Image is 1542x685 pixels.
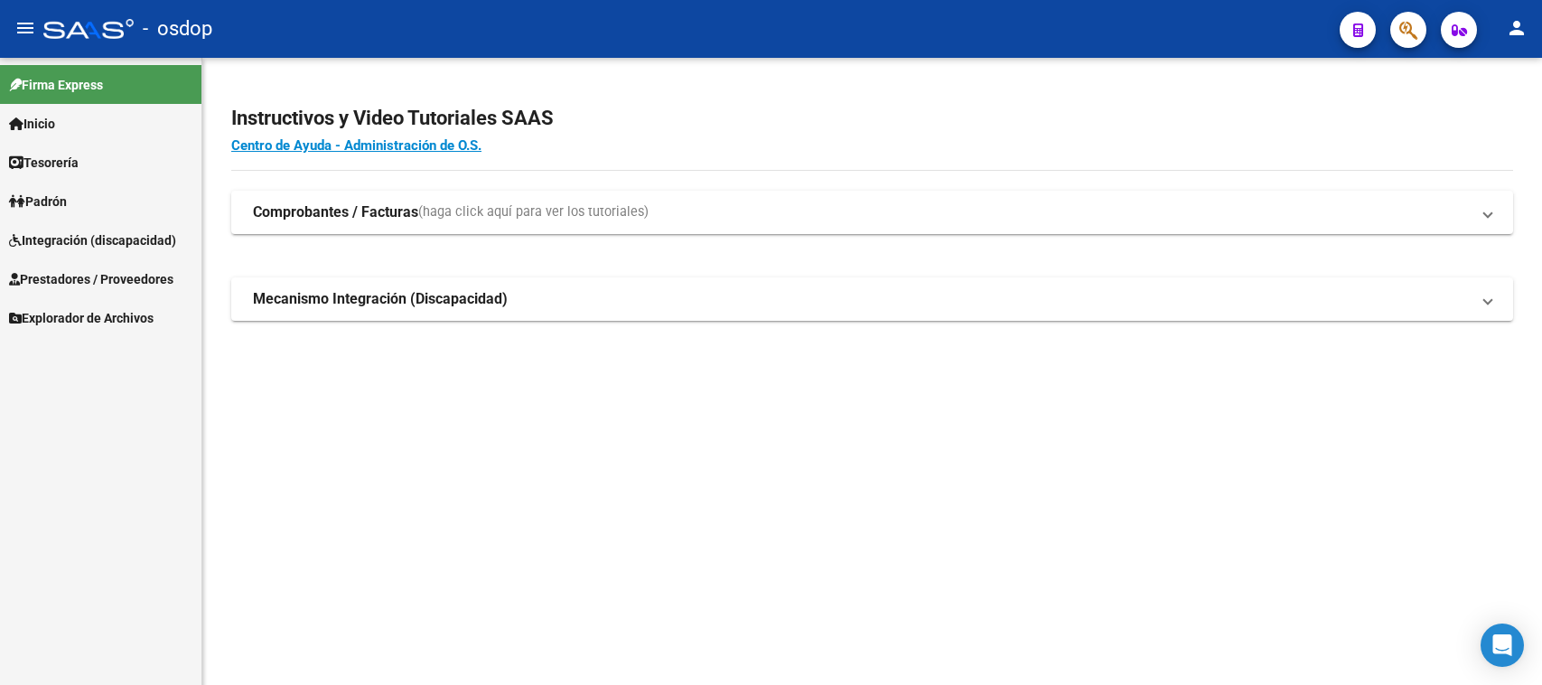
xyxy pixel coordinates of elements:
[1506,17,1528,39] mat-icon: person
[9,308,154,328] span: Explorador de Archivos
[143,9,212,49] span: - osdop
[231,101,1513,136] h2: Instructivos y Video Tutoriales SAAS
[231,191,1513,234] mat-expansion-panel-header: Comprobantes / Facturas(haga click aquí para ver los tutoriales)
[14,17,36,39] mat-icon: menu
[1481,624,1524,667] div: Open Intercom Messenger
[9,75,103,95] span: Firma Express
[253,289,508,309] strong: Mecanismo Integración (Discapacidad)
[9,192,67,211] span: Padrón
[418,202,649,222] span: (haga click aquí para ver los tutoriales)
[9,230,176,250] span: Integración (discapacidad)
[9,114,55,134] span: Inicio
[9,269,173,289] span: Prestadores / Proveedores
[9,153,79,173] span: Tesorería
[231,277,1513,321] mat-expansion-panel-header: Mecanismo Integración (Discapacidad)
[231,137,481,154] a: Centro de Ayuda - Administración de O.S.
[253,202,418,222] strong: Comprobantes / Facturas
